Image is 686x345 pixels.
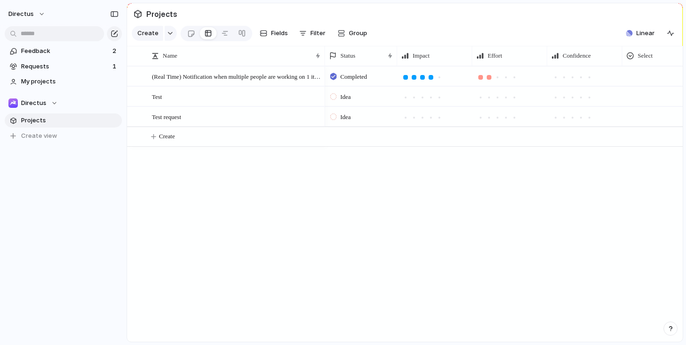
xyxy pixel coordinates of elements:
span: Filter [310,29,325,38]
span: Linear [636,29,655,38]
a: Projects [5,113,122,127]
span: Create view [21,131,57,141]
span: (Real Time) Notification when multiple people are working on 1 item [152,71,322,82]
span: Impact [413,51,430,60]
span: directus [8,9,34,19]
button: Linear [622,26,658,40]
a: Requests1 [5,60,122,74]
button: directus [4,7,50,22]
span: 2 [113,46,118,56]
span: Name [163,51,177,60]
span: Select [638,51,653,60]
span: Test [152,91,162,102]
button: Create view [5,129,122,143]
span: Idea [340,112,351,122]
button: Filter [295,26,329,41]
span: Create [159,132,175,141]
span: Requests [21,62,110,71]
span: Completed [340,72,367,82]
span: Status [340,51,355,60]
button: Fields [256,26,292,41]
span: Test request [152,111,181,122]
span: My projects [21,77,119,86]
span: Projects [144,6,179,22]
span: Directus [21,98,46,108]
span: Confidence [563,51,591,60]
span: Effort [488,51,502,60]
button: Create [132,26,163,41]
span: 1 [113,62,118,71]
span: Idea [340,92,351,102]
span: Feedback [21,46,110,56]
span: Projects [21,116,119,125]
span: Group [349,29,367,38]
a: My projects [5,75,122,89]
a: Feedback2 [5,44,122,58]
button: Directus [5,96,122,110]
span: Create [137,29,158,38]
span: Fields [271,29,288,38]
button: Group [333,26,372,41]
